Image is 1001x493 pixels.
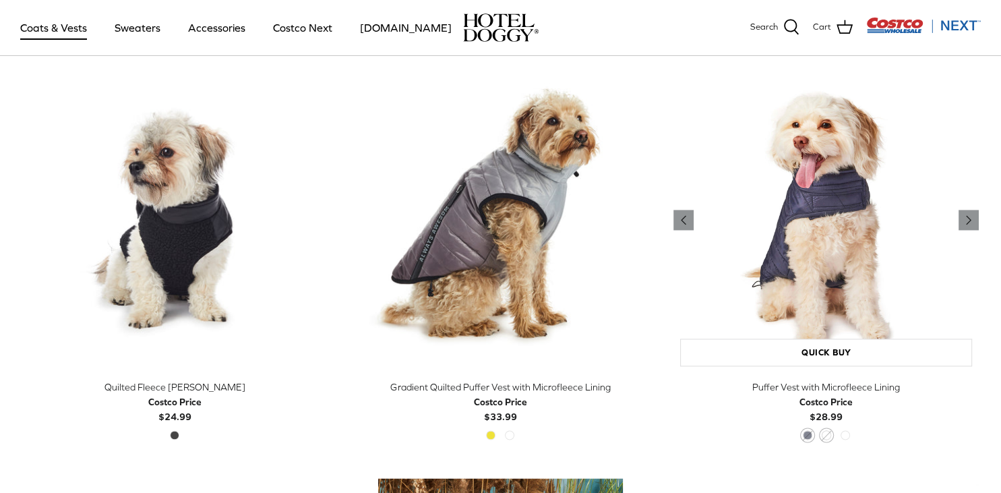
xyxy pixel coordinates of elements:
a: [DOMAIN_NAME] [348,5,464,51]
a: Sweaters [102,5,173,51]
a: Puffer Vest with Microfleece Lining [673,67,979,372]
div: Puffer Vest with Microfleece Lining [673,380,979,395]
b: $28.99 [799,395,853,422]
a: Accessories [176,5,257,51]
a: Gradient Quilted Puffer Vest with Microfleece Lining [348,67,653,372]
a: Previous [959,210,979,230]
img: hoteldoggycom [463,13,539,42]
a: Puffer Vest with Microfleece Lining Costco Price$28.99 [673,380,979,425]
a: Quilted Fleece Melton Vest [22,67,328,372]
img: Costco Next [866,17,981,34]
div: Costco Price [799,395,853,409]
a: Costco Next [261,5,344,51]
a: Cart [813,19,853,36]
div: Quilted Fleece [PERSON_NAME] [22,380,328,395]
a: Search [750,19,799,36]
div: Gradient Quilted Puffer Vest with Microfleece Lining [348,380,653,395]
div: Costco Price [148,395,202,409]
span: Search [750,20,778,34]
a: hoteldoggy.com hoteldoggycom [463,13,539,42]
span: Cart [813,20,831,34]
a: Coats & Vests [8,5,99,51]
div: Costco Price [474,395,527,409]
a: Quilted Fleece [PERSON_NAME] Costco Price$24.99 [22,380,328,425]
b: $33.99 [474,395,527,422]
a: Visit Costco Next [866,26,981,36]
b: $24.99 [148,395,202,422]
a: Gradient Quilted Puffer Vest with Microfleece Lining Costco Price$33.99 [348,380,653,425]
a: Previous [673,210,694,230]
a: Quick buy [680,339,972,366]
